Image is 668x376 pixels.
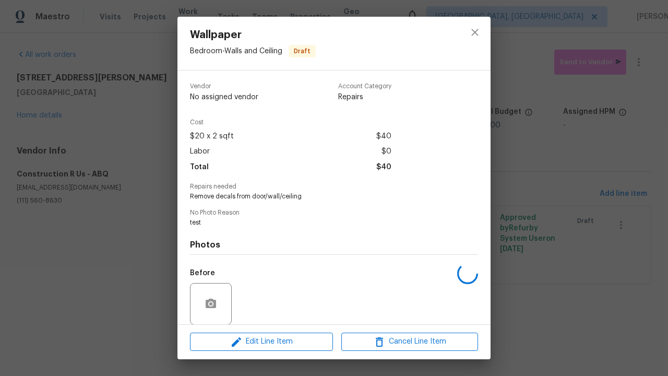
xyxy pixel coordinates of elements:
span: Total [190,160,209,175]
span: Draft [290,46,315,56]
span: Labor [190,144,210,159]
span: No assigned vendor [190,92,258,102]
span: Account Category [338,83,391,90]
span: $20 x 2 sqft [190,129,234,144]
span: $0 [381,144,391,159]
span: Bedroom - Walls and Ceiling [190,48,282,55]
span: Remove decals from door/wall/ceiling [190,192,449,201]
h4: Photos [190,240,478,250]
h5: Before [190,269,215,277]
span: No Photo Reason [190,209,478,216]
span: $40 [376,129,391,144]
button: Cancel Line Item [341,333,478,351]
button: close [462,20,487,45]
span: Repairs needed [190,183,478,190]
span: Cancel Line Item [344,335,475,348]
span: Vendor [190,83,258,90]
button: Edit Line Item [190,333,333,351]
span: Repairs [338,92,391,102]
span: $40 [376,160,391,175]
span: Cost [190,119,391,126]
span: test [190,218,449,227]
span: Edit Line Item [193,335,330,348]
span: Wallpaper [190,29,316,41]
